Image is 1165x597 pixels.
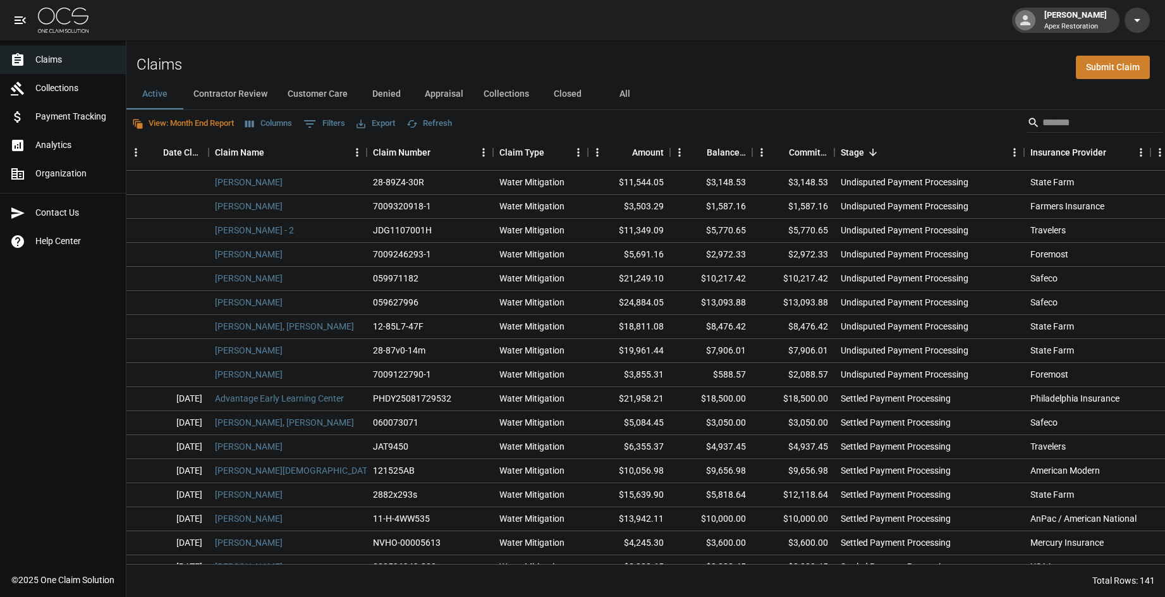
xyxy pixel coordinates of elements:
div: $1,587.16 [670,195,752,219]
div: $7,906.01 [752,339,834,363]
span: Organization [35,167,116,180]
button: Sort [614,144,632,161]
div: Water Mitigation [499,536,564,549]
a: [PERSON_NAME] [215,488,283,501]
div: NVHO-00005613 [373,536,441,549]
div: 059971182 [373,272,418,285]
div: [DATE] [126,531,209,555]
h2: Claims [137,56,182,74]
a: [PERSON_NAME] [215,536,283,549]
button: Menu [670,143,689,162]
div: $9,656.98 [752,459,834,483]
div: Water Mitigation [499,392,564,405]
div: Farmers Insurance [1030,200,1104,212]
div: Philadelphia Insurance [1030,392,1119,405]
div: 7009246293-1 [373,248,431,261]
div: $3,855.31 [588,363,670,387]
a: [PERSON_NAME], [PERSON_NAME] [215,320,354,333]
div: [DATE] [126,459,209,483]
div: Undisputed Payment Processing [841,296,968,309]
div: Committed Amount [752,135,834,170]
a: [PERSON_NAME] [215,272,283,285]
button: Appraisal [415,79,473,109]
div: $10,056.98 [588,459,670,483]
button: Sort [544,144,562,161]
button: Refresh [403,114,455,133]
div: $10,000.00 [670,507,752,531]
div: State Farm [1030,176,1074,188]
div: Insurance Provider [1024,135,1150,170]
div: $8,476.42 [752,315,834,339]
button: Customer Care [278,79,358,109]
div: Stage [841,135,864,170]
div: Water Mitigation [499,368,564,381]
button: Sort [864,144,882,161]
div: Claim Type [493,135,588,170]
div: Travelers [1030,224,1066,237]
div: Amount [588,135,670,170]
div: $8,476.42 [670,315,752,339]
div: Water Mitigation [499,488,564,501]
button: Menu [1005,143,1024,162]
div: Water Mitigation [499,560,564,573]
a: [PERSON_NAME][DEMOGRAPHIC_DATA] [215,464,375,477]
div: Water Mitigation [499,176,564,188]
div: Water Mitigation [499,464,564,477]
button: Sort [430,144,448,161]
button: Contractor Review [183,79,278,109]
div: $5,084.45 [588,411,670,435]
div: Water Mitigation [499,224,564,237]
div: $8,922.65 [588,555,670,579]
div: $11,349.09 [588,219,670,243]
div: 12-85L7-47F [373,320,424,333]
div: $3,148.53 [670,171,752,195]
button: Sort [689,144,707,161]
div: Water Mitigation [499,344,564,357]
div: American Modern [1030,464,1100,477]
button: Sort [145,144,163,161]
div: Settled Payment Processing [841,440,951,453]
a: Advantage Early Learning Center [215,392,344,405]
div: Claim Number [367,135,493,170]
button: Select columns [242,114,295,133]
div: Claim Name [209,135,367,170]
div: $8,283.45 [752,555,834,579]
div: Settled Payment Processing [841,464,951,477]
div: $2,972.33 [670,243,752,267]
div: Foremost [1030,248,1068,261]
button: Menu [1131,143,1150,162]
div: Foremost [1030,368,1068,381]
a: [PERSON_NAME] [215,560,283,573]
button: Active [126,79,183,109]
button: Show filters [300,114,348,134]
div: Settled Payment Processing [841,488,951,501]
div: Balance Due [670,135,752,170]
div: $4,937.45 [752,435,834,459]
span: Claims [35,53,116,66]
div: $4,937.45 [670,435,752,459]
div: AnPac / American National [1030,512,1137,525]
a: [PERSON_NAME] [215,200,283,212]
span: Help Center [35,235,116,248]
div: [DATE] [126,411,209,435]
div: State Farm [1030,320,1074,333]
div: $3,503.29 [588,195,670,219]
a: [PERSON_NAME] [215,344,283,357]
div: 000596949-800 [373,560,436,573]
div: Water Mitigation [499,416,564,429]
div: $24,884.05 [588,291,670,315]
div: $7,906.01 [670,339,752,363]
button: Sort [264,144,282,161]
div: Undisputed Payment Processing [841,248,968,261]
div: 2882x293s [373,488,417,501]
div: Committed Amount [789,135,828,170]
button: Closed [539,79,596,109]
div: $5,691.16 [588,243,670,267]
div: $9,656.98 [670,459,752,483]
div: Undisputed Payment Processing [841,320,968,333]
div: Undisputed Payment Processing [841,344,968,357]
a: [PERSON_NAME] [215,176,283,188]
div: $10,000.00 [752,507,834,531]
div: Undisputed Payment Processing [841,176,968,188]
div: Travelers [1030,440,1066,453]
